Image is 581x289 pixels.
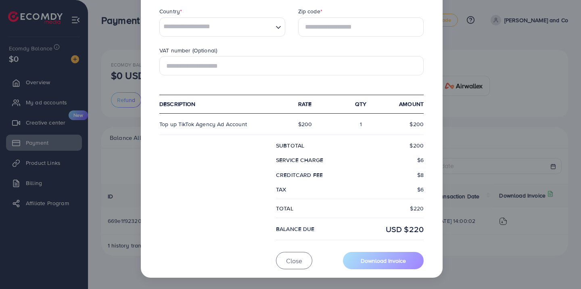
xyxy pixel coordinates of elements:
[153,120,292,128] div: Top up TikTok Agency Ad Account
[161,18,272,36] input: Search for option
[270,171,350,179] div: creditCard fee
[384,100,431,108] div: Amount
[270,156,350,164] div: Service charge
[338,120,384,128] div: 1
[350,156,430,164] div: $6
[270,185,350,193] div: Tax
[361,257,406,265] span: Download Invoice
[292,100,338,108] div: Rate
[350,223,430,235] div: USD $220
[270,223,350,235] div: balance due
[159,7,182,15] label: Country
[292,120,338,128] div: $200
[547,253,575,283] iframe: Chat
[350,171,430,179] div: $8
[350,185,430,193] div: $6
[350,141,430,150] div: $200
[270,204,350,212] div: Total
[384,120,431,128] div: $200
[153,100,292,108] div: Description
[338,100,384,108] div: qty
[343,252,424,269] button: Download Invoice
[270,141,350,150] div: subtotal
[298,7,322,15] label: Zip code
[159,17,285,37] div: Search for option
[276,252,312,269] button: Close
[350,204,430,212] div: $220
[159,46,217,54] label: VAT number (Optional)
[286,256,302,265] span: Close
